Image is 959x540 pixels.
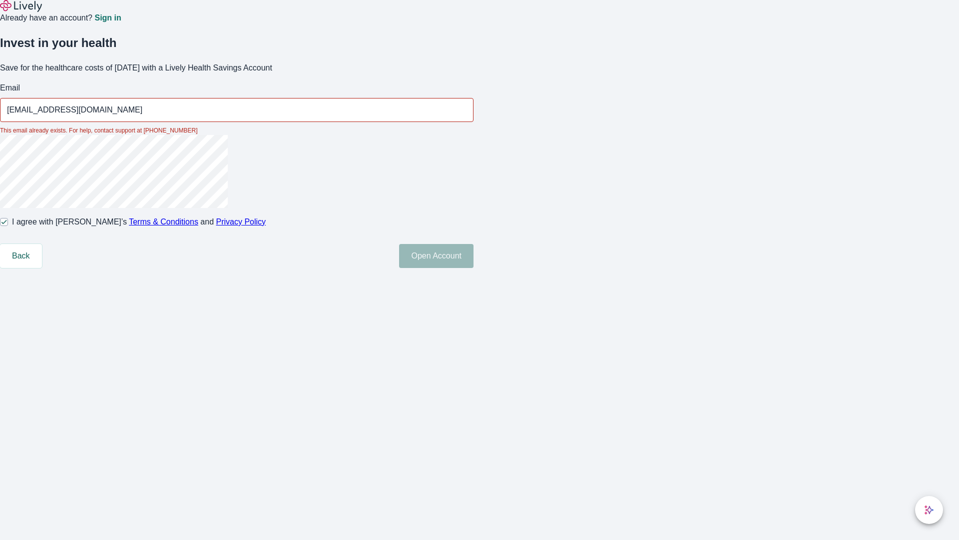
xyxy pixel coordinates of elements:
a: Sign in [94,14,121,22]
span: I agree with [PERSON_NAME]’s and [12,216,266,228]
svg: Lively AI Assistant [924,505,934,515]
button: chat [915,496,943,524]
a: Privacy Policy [216,217,266,226]
a: Terms & Conditions [129,217,198,226]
